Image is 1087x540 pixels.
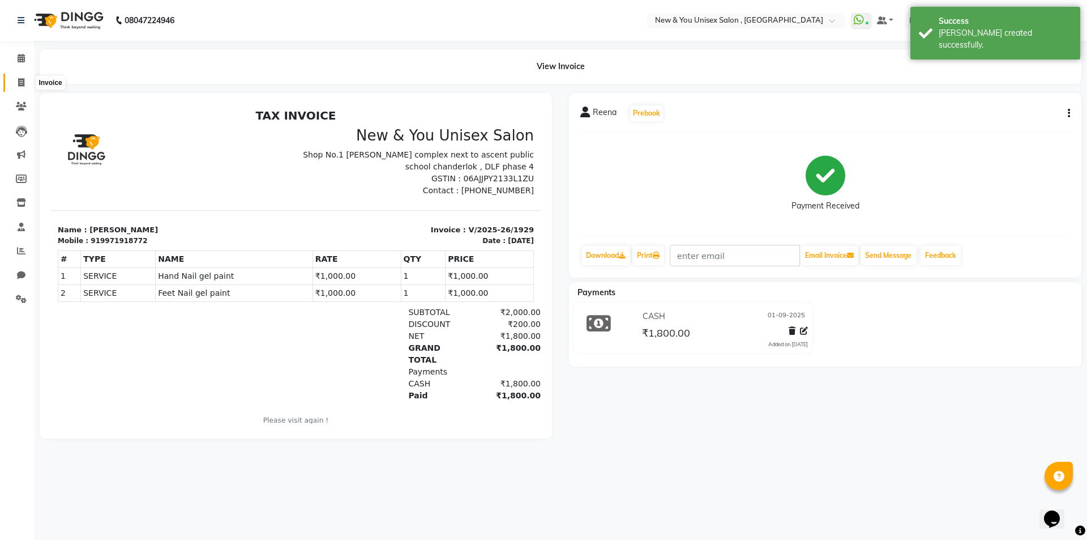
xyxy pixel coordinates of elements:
[30,146,105,163] th: TYPE
[7,163,30,180] td: 1
[1039,495,1076,529] iframe: chat widget
[357,275,379,284] span: CASH
[768,311,805,322] span: 01-09-2025
[939,15,1072,27] div: Success
[350,262,420,274] div: Payments
[262,163,350,180] td: ₹1,000.00
[420,238,490,262] div: ₹1,800.00
[107,183,259,195] span: Feet Nail gel paint
[643,311,665,322] span: CASH
[252,23,483,40] h3: New & You Unisex Salon
[395,163,483,180] td: ₹1,000.00
[125,5,174,36] b: 08047224946
[7,180,30,197] td: 2
[105,146,262,163] th: NAME
[30,180,105,197] td: SERVICE
[581,246,630,265] a: Download
[252,80,483,92] p: Contact : [PHONE_NUMBER]
[420,226,490,238] div: ₹1,800.00
[107,166,259,178] span: Hand Nail gel paint
[350,180,395,197] td: 1
[350,163,395,180] td: 1
[939,27,1072,51] div: Bill created successfully.
[577,287,615,297] span: Payments
[630,105,663,121] button: Prebook
[262,146,350,163] th: RATE
[7,120,238,131] p: Name : [PERSON_NAME]
[350,286,420,297] div: Paid
[420,286,490,297] div: ₹1,800.00
[420,214,490,226] div: ₹200.00
[420,202,490,214] div: ₹2,000.00
[252,69,483,80] p: GSTIN : 06AJJPY2133L1ZU
[252,45,483,69] p: Shop No.1 [PERSON_NAME] complex next to ascent public school chanderlok , DLF phase 4
[791,200,859,212] div: Payment Received
[350,238,420,262] div: GRAND TOTAL
[40,131,96,142] div: 919971918772
[29,5,106,36] img: logo
[801,246,858,265] button: Email Invoice
[7,131,37,142] div: Mobile :
[457,131,483,142] div: [DATE]
[350,226,420,238] div: NET
[350,214,420,226] div: DISCOUNT
[395,180,483,197] td: ₹1,000.00
[670,245,800,266] input: enter email
[593,107,617,122] span: Reena
[431,131,455,142] div: Date :
[36,76,65,90] div: Invoice
[350,202,420,214] div: SUBTOTAL
[642,326,690,342] span: ₹1,800.00
[921,246,961,265] a: Feedback
[395,146,483,163] th: PRICE
[7,5,483,18] h2: TAX INVOICE
[632,246,664,265] a: Print
[262,180,350,197] td: ₹1,000.00
[30,163,105,180] td: SERVICE
[7,146,30,163] th: #
[350,146,395,163] th: QTY
[7,311,483,321] p: Please visit again !
[768,341,808,348] div: Added on [DATE]
[861,246,916,265] button: Send Message
[252,120,483,131] p: Invoice : V/2025-26/1929
[40,49,1081,84] div: View Invoice
[420,274,490,286] div: ₹1,800.00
